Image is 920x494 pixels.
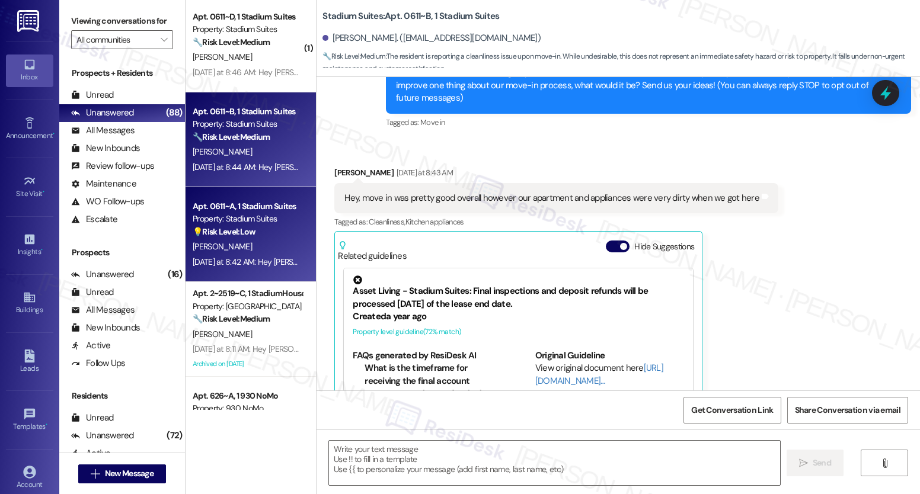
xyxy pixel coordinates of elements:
[71,12,173,30] label: Viewing conversations for
[396,66,892,104] div: Hi [PERSON_NAME]! We're so glad you chose Stadium Suites! We would love to improve your move-in e...
[353,349,476,361] b: FAQs generated by ResiDesk AI
[787,397,908,424] button: Share Conversation via email
[71,124,135,137] div: All Messages
[634,240,694,253] label: Hide Suggestions
[71,412,114,424] div: Unread
[59,390,185,402] div: Residents
[46,421,47,429] span: •
[369,217,405,227] span: Cleanliness ,
[43,188,44,196] span: •
[683,397,781,424] button: Get Conversation Link
[338,240,407,262] div: Related guidelines
[17,10,41,32] img: ResiDesk Logo
[322,32,541,44] div: [PERSON_NAME]. ([EMAIL_ADDRESS][DOMAIN_NAME])
[334,166,778,183] div: [PERSON_NAME]
[322,50,920,76] span: : The resident is reporting a cleanliness issue upon move-in. While undesirable, this does not re...
[880,458,889,468] i: 
[691,404,773,416] span: Get Conversation Link
[6,287,53,319] a: Buildings
[787,450,844,476] button: Send
[91,469,100,479] i: 
[6,346,53,378] a: Leads
[420,117,445,127] span: Move in
[71,357,126,370] div: Follow Ups
[71,447,111,460] div: Active
[6,462,53,494] a: Account
[394,166,453,179] div: [DATE] at 8:43 AM
[334,213,778,230] div: Tagged as:
[322,10,499,23] b: Stadium Suites: Apt. 0611~B, 1 Stadium Suites
[6,404,53,436] a: Templates •
[78,464,166,483] button: New Message
[813,457,831,469] span: Send
[535,362,663,386] a: [URL][DOMAIN_NAME]…
[161,35,167,44] i: 
[164,426,185,445] div: (72)
[71,142,140,155] div: New Inbounds
[71,160,154,172] div: Review follow-ups
[59,246,185,259] div: Prospects
[165,265,185,284] div: (16)
[163,104,185,122] div: (88)
[322,52,385,61] strong: 🔧 Risk Level: Medium
[105,467,154,480] span: New Message
[53,130,55,138] span: •
[71,304,135,316] div: All Messages
[76,30,154,49] input: All communities
[365,362,501,413] li: What is the timeframe for receiving the final account statement and any refunds due after the lea...
[535,349,605,361] b: Original Guideline
[799,458,808,468] i: 
[71,178,136,190] div: Maintenance
[71,429,134,442] div: Unanswered
[71,339,111,352] div: Active
[6,229,53,261] a: Insights •
[71,89,114,101] div: Unread
[41,246,43,254] span: •
[353,326,684,338] div: Property level guideline ( 72 % match)
[71,195,144,208] div: WO Follow-ups
[71,107,134,119] div: Unanswered
[59,67,185,79] div: Prospects + Residents
[6,171,53,203] a: Site Visit •
[535,362,684,387] div: View original document here
[71,322,140,334] div: New Inbounds
[795,404,900,416] span: Share Conversation via email
[71,213,117,226] div: Escalate
[405,217,464,227] span: Kitchen appliances
[344,192,759,204] div: Hey, move in was pretty good overall however our apartment and appliances were very dirty when we...
[71,268,134,281] div: Unanswered
[6,54,53,86] a: Inbox
[71,286,114,299] div: Unread
[353,310,684,323] div: Created a year ago
[386,114,911,131] div: Tagged as:
[353,275,684,310] div: Asset Living - Stadium Suites: Final inspections and deposit refunds will be processed [DATE] of ...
